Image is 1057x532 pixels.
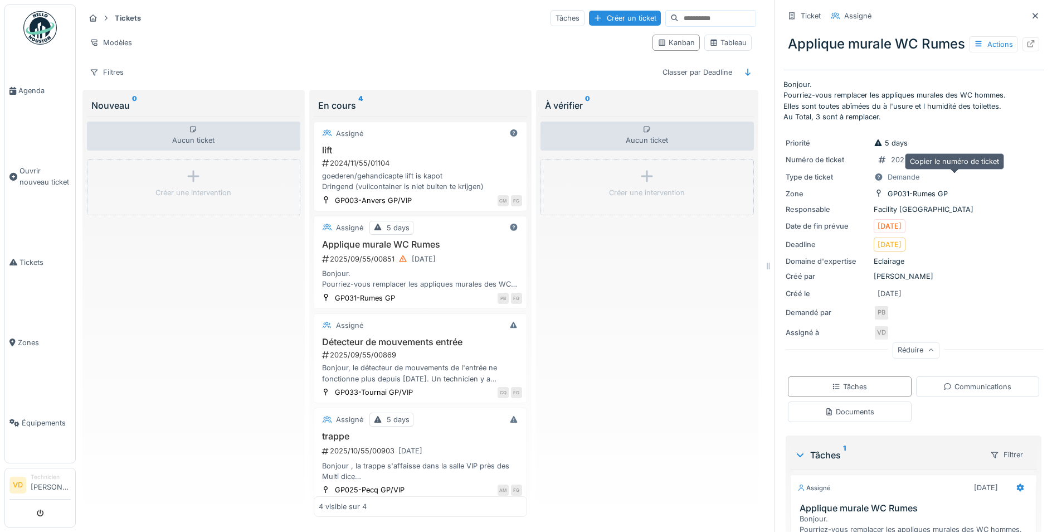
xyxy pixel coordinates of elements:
[387,414,410,425] div: 5 days
[786,271,1041,282] div: [PERSON_NAME]
[319,268,522,289] div: Bonjour. Pourriez-vous remplacer les appliques murales des WC hommes. Elles sont toutes abîmées d...
[319,145,522,156] h3: lift
[23,11,57,45] img: Badge_color-CXgf-gQk.svg
[498,387,509,398] div: CQ
[132,99,137,112] sup: 0
[387,223,410,233] div: 5 days
[786,288,869,299] div: Créé le
[20,166,71,187] span: Ouvrir nouveau ticket
[319,362,522,384] div: Bonjour, le détecteur de mouvements de l'entrée ne fonctionne plus depuis [DATE]. Un technicien y...
[319,501,367,512] div: 4 visible sur 4
[844,11,871,21] div: Assigné
[335,387,413,398] div: GP033-Tournai GP/VIP
[336,128,363,139] div: Assigné
[5,131,75,222] a: Ouvrir nouveau ticket
[878,288,902,299] div: [DATE]
[786,204,869,215] div: Responsable
[31,473,71,497] li: [PERSON_NAME]
[657,37,695,48] div: Kanban
[786,327,869,338] div: Assigné à
[319,239,522,250] h3: Applique murale WC Rumes
[5,383,75,463] a: Équipements
[801,11,821,21] div: Ticket
[783,30,1044,59] div: Applique murale WC Rumes
[319,337,522,347] h3: Détecteur de mouvements entrée
[9,477,26,494] li: VD
[319,461,522,482] div: Bonjour , la trappe s'affaisse dans la salle VIP près des Multi dice bien à vous
[783,79,1044,122] p: Bonjour. Pourriez-vous remplacer les appliques murales des WC hommes. Elles sont toutes abîmées d...
[786,221,869,231] div: Date de fin prévue
[786,256,1041,267] div: Eclairage
[874,325,889,341] div: VD
[511,195,522,206] div: FG
[5,51,75,131] a: Agenda
[321,350,522,360] div: 2025/09/55/00869
[498,485,509,496] div: AM
[786,154,869,165] div: Numéro de ticket
[874,305,889,321] div: PB
[888,172,919,182] div: Demande
[891,154,956,165] div: 2025/09/55/00851
[110,13,145,23] strong: Tickets
[18,337,71,348] span: Zones
[85,35,137,51] div: Modèles
[511,293,522,304] div: FG
[498,195,509,206] div: CM
[319,431,522,442] h3: trappe
[786,307,869,318] div: Demandé par
[893,342,939,359] div: Réduire
[31,473,71,481] div: Technicien
[318,99,523,112] div: En cours
[585,99,590,112] sup: 0
[335,293,395,303] div: GP031-Rumes GP
[974,482,998,493] div: [DATE]
[511,485,522,496] div: FG
[321,252,522,266] div: 2025/09/55/00851
[551,10,584,26] div: Tâches
[589,11,661,26] div: Créer un ticket
[5,302,75,383] a: Zones
[797,483,831,493] div: Assigné
[498,293,509,304] div: PB
[985,447,1028,463] div: Filtrer
[511,387,522,398] div: FG
[657,64,737,80] div: Classer par Deadline
[20,257,71,268] span: Tickets
[335,485,405,495] div: GP025-Pecq GP/VIP
[336,414,363,425] div: Assigné
[91,99,296,112] div: Nouveau
[5,222,75,302] a: Tickets
[709,37,747,48] div: Tableau
[969,36,1018,52] div: Actions
[412,254,436,264] div: [DATE]
[874,138,908,148] div: 5 days
[336,223,363,233] div: Assigné
[87,122,300,151] div: Aucun ticket
[609,187,685,198] div: Créer une intervention
[905,153,1004,170] div: Copier le numéro de ticket
[878,221,902,231] div: [DATE]
[336,320,363,331] div: Assigné
[18,85,71,96] span: Agenda
[321,158,522,168] div: 2024/11/55/01104
[800,503,1032,514] h3: Applique murale WC Rumes
[825,407,874,417] div: Documents
[335,195,412,206] div: GP003-Anvers GP/VIP
[832,381,867,392] div: Tâches
[545,99,749,112] div: À vérifier
[786,256,869,267] div: Domaine d'expertise
[843,448,846,462] sup: 1
[321,444,522,458] div: 2025/10/55/00903
[786,204,1041,215] div: Facility [GEOGRAPHIC_DATA]
[319,171,522,192] div: goederen/gehandicapte lift is kapot Dringend (vuilcontainer is niet buiten te krijgen)
[155,187,231,198] div: Créer une intervention
[786,138,869,148] div: Priorité
[540,122,754,151] div: Aucun ticket
[358,99,363,112] sup: 4
[85,64,129,80] div: Filtres
[22,418,71,428] span: Équipements
[786,172,869,182] div: Type de ticket
[786,271,869,282] div: Créé par
[888,188,948,199] div: GP031-Rumes GP
[943,381,1011,392] div: Communications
